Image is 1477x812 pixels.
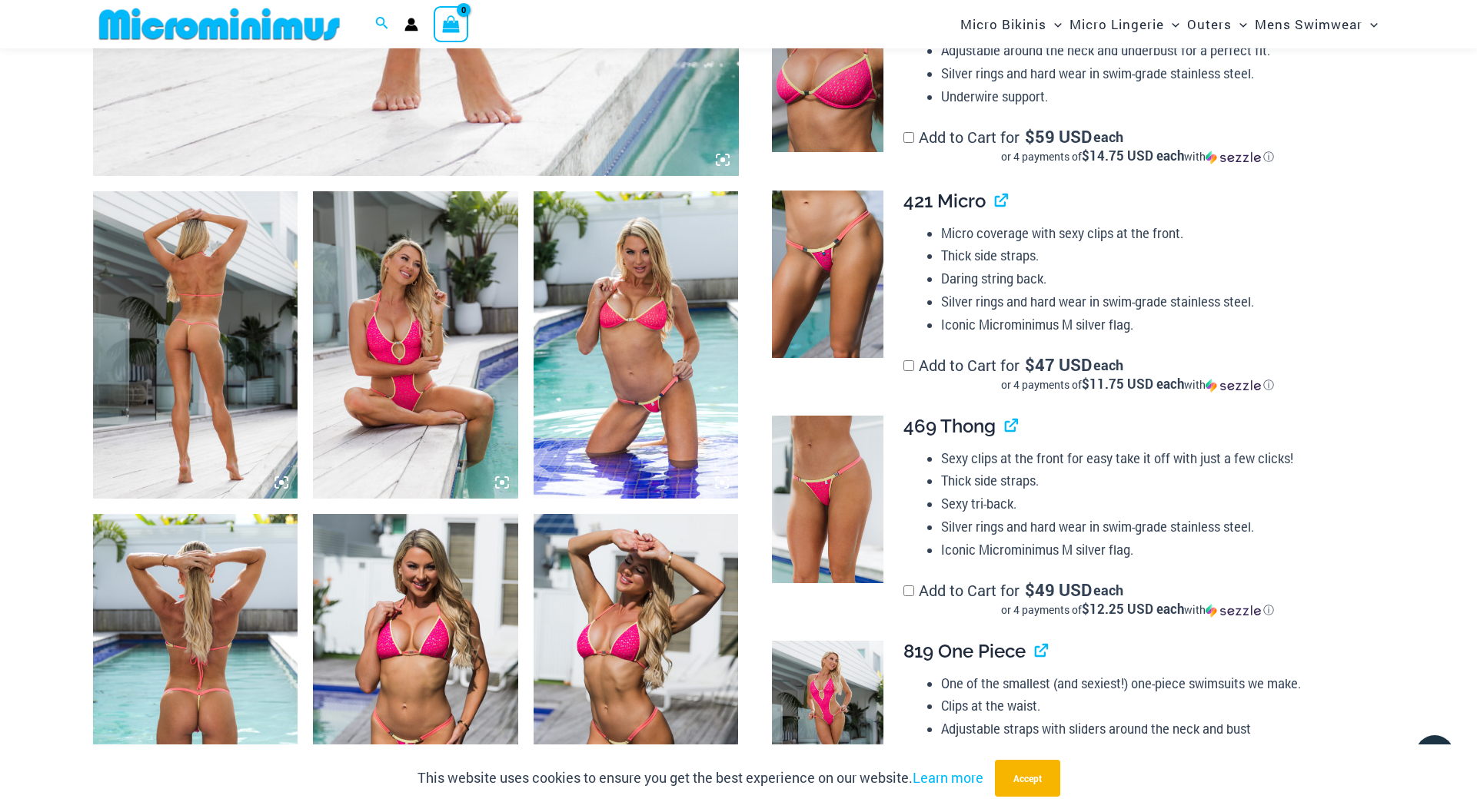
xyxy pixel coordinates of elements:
[956,5,1066,44] a: Micro BikinisMenu ToggleMenu Toggle
[954,2,1385,46] nav: Site Navigation
[903,190,986,212] span: 421 Micro
[1046,5,1062,44] span: Menu Toggle
[913,768,983,787] a: Learn more
[1251,5,1382,44] a: Mens SwimwearMenu ToggleMenu Toggle
[1164,5,1179,44] span: Menu Toggle
[903,149,1372,164] div: or 4 payments of with
[941,741,1372,764] li: Peek-a-boo keyhole cutout in the front.
[1066,5,1183,44] a: Micro LingerieMenu ToggleMenu Toggle
[1025,582,1092,598] span: 49 USD
[941,39,1372,62] li: Adjustable around the neck and underbust for a perfect fit.
[903,127,1372,165] label: Add to Cart for
[903,377,1372,393] div: or 4 payments of with
[941,222,1372,245] li: Micro coverage with sexy clips at the front.
[1093,357,1123,373] span: each
[1069,5,1164,44] span: Micro Lingerie
[404,18,418,31] a: Account icon link
[1187,5,1232,44] span: Outers
[903,602,1372,618] div: or 4 payments of with
[903,377,1372,393] div: or 4 payments of$11.75 USD eachwithSezzle Click to learn more about Sezzle
[1025,129,1092,144] span: 59 USD
[903,132,914,143] input: Add to Cart for$59 USD eachor 4 payments of$14.75 USD eachwithSezzle Click to learn more about Se...
[903,360,914,371] input: Add to Cart for$47 USD eachor 4 payments of$11.75 USD eachwithSezzle Click to learn more about Se...
[903,415,996,437] span: 469 Thong
[941,694,1372,718] li: Clips at the waist.
[941,313,1372,336] li: Iconic Microminimus M silver flag.
[1183,5,1251,44] a: OutersMenu ToggleMenu Toggle
[1093,129,1123,144] span: each
[903,580,1372,618] label: Add to Cart for
[941,515,1372,539] li: Silver rings and hard wear in swim-grade stainless steel.
[903,355,1372,393] label: Add to Cart for
[995,760,1060,797] button: Accept
[417,767,983,790] p: This website uses cookies to ensure you get the best experience on our website.
[941,539,1372,562] li: Iconic Microminimus M silver flag.
[1082,147,1184,164] span: $14.75 USD each
[1025,353,1035,376] span: $
[941,469,1372,492] li: Thick side straps.
[375,15,389,35] a: Search icon link
[941,492,1372,515] li: Sexy tri-back.
[1206,604,1261,618] img: Sezzle
[313,191,518,499] img: Bubble Mesh Highlight Pink 819 One Piece
[772,416,883,583] img: Bubble Mesh Highlight Pink 469 Thong
[434,6,469,41] a: View Shopping Cart, empty
[1362,5,1378,44] span: Menu Toggle
[903,585,914,596] input: Add to Cart for$49 USD eachor 4 payments of$12.25 USD eachwithSezzle Click to learn more about Se...
[1232,5,1247,44] span: Menu Toggle
[772,191,883,358] img: Bubble Mesh Highlight Pink 421 Micro
[1206,151,1261,164] img: Sezzle
[534,191,739,499] img: Bubble Mesh Highlight Pink 323 Top 421 Micro
[941,267,1372,290] li: Daring string back.
[941,447,1372,470] li: Sexy clips at the front for easy take it off with just a few clicks!
[941,718,1372,741] li: Adjustable straps with sliders around the neck and bust
[941,85,1372,108] li: Underwire support.
[93,191,298,499] img: Bubble Mesh Highlight Pink 819 One Piece
[1093,582,1123,598] span: each
[93,7,346,41] img: MM SHOP LOGO FLAT
[1255,5,1362,44] span: Mens Swimwear
[1025,357,1092,373] span: 47 USD
[941,672,1372,695] li: One of the smallest (and sexiest!) one-piece swimsuits we make.
[941,290,1372,313] li: Silver rings and hard wear in swim-grade stainless steel.
[903,640,1026,662] span: 819 One Piece
[772,641,883,808] img: Bubble Mesh Highlight Pink 819 One Piece
[903,602,1372,618] div: or 4 payments of$12.25 USD eachwithSezzle Click to learn more about Sezzle
[941,62,1372,85] li: Silver rings and hard wear in swim-grade stainless steel.
[960,5,1046,44] span: Micro Bikinis
[941,244,1372,267] li: Thick side straps.
[1025,125,1035,147] span: $
[1025,578,1035,601] span: $
[1082,375,1184,393] span: $11.75 USD each
[903,149,1372,164] div: or 4 payments of$14.75 USD eachwithSezzle Click to learn more about Sezzle
[1082,600,1184,618] span: $12.25 USD each
[1206,379,1261,393] img: Sezzle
